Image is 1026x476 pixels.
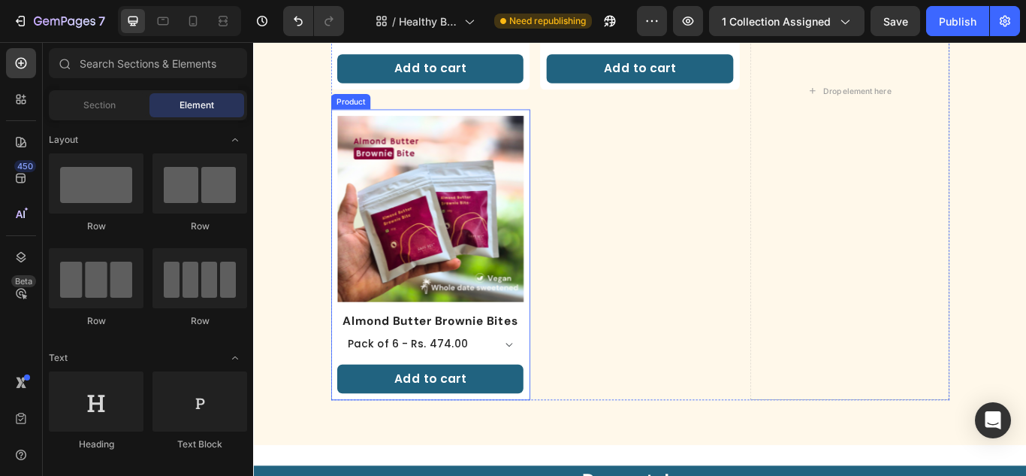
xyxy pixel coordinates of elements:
[883,15,908,28] span: Save
[975,402,1011,438] div: Open Intercom Messenger
[709,6,865,36] button: 1 collection assigned
[98,12,105,30] p: 7
[49,220,143,233] div: Row
[283,6,344,36] div: Undo/Redo
[664,51,744,63] div: Drop element here
[152,220,247,233] div: Row
[14,160,36,172] div: 450
[180,99,214,112] span: Element
[49,314,143,328] div: Row
[152,314,247,328] div: Row
[49,133,78,147] span: Layout
[49,351,68,365] span: Text
[509,14,586,28] span: Need republishing
[871,6,920,36] button: Save
[49,438,143,451] div: Heading
[223,346,247,370] span: Toggle open
[223,128,247,152] span: Toggle open
[399,14,458,29] span: Healthy Bites Collection page
[83,99,116,112] span: Section
[926,6,989,36] button: Publish
[152,438,247,451] div: Text Block
[253,42,1026,476] iframe: Design area
[392,14,396,29] span: /
[49,48,247,78] input: Search Sections & Elements
[722,14,831,29] span: 1 collection assigned
[11,275,36,287] div: Beta
[6,6,112,36] button: 7
[939,14,976,29] div: Publish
